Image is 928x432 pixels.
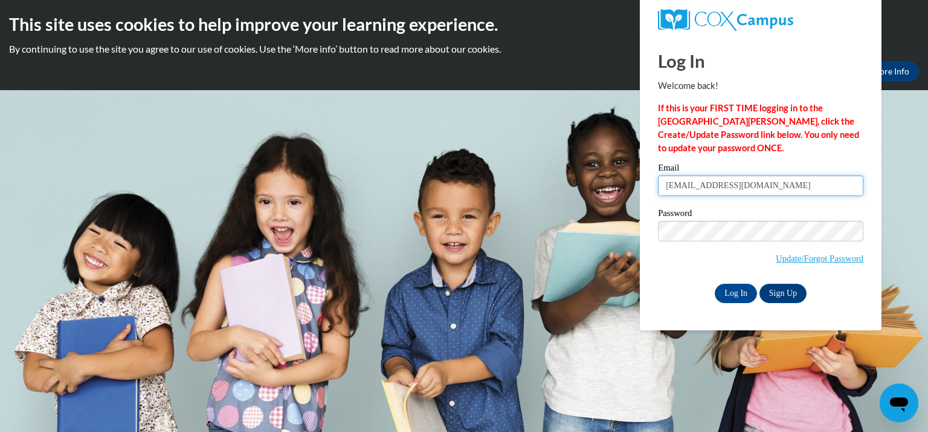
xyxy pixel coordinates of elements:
p: Welcome back! [658,79,863,93]
label: Email [658,163,863,175]
a: Update/Forgot Password [776,254,863,263]
h2: This site uses cookies to help improve your learning experience. [9,12,919,36]
h1: Log In [658,48,863,73]
label: Password [658,209,863,221]
input: Log In [715,284,757,303]
strong: If this is your FIRST TIME logging in to the [GEOGRAPHIC_DATA][PERSON_NAME], click the Create/Upd... [658,103,859,153]
p: By continuing to use the site you agree to our use of cookies. Use the ‘More info’ button to read... [9,42,919,56]
iframe: Button to launch messaging window [880,384,918,422]
img: COX Campus [658,9,793,31]
a: Sign Up [759,284,807,303]
a: More Info [862,62,919,81]
a: COX Campus [658,9,863,31]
